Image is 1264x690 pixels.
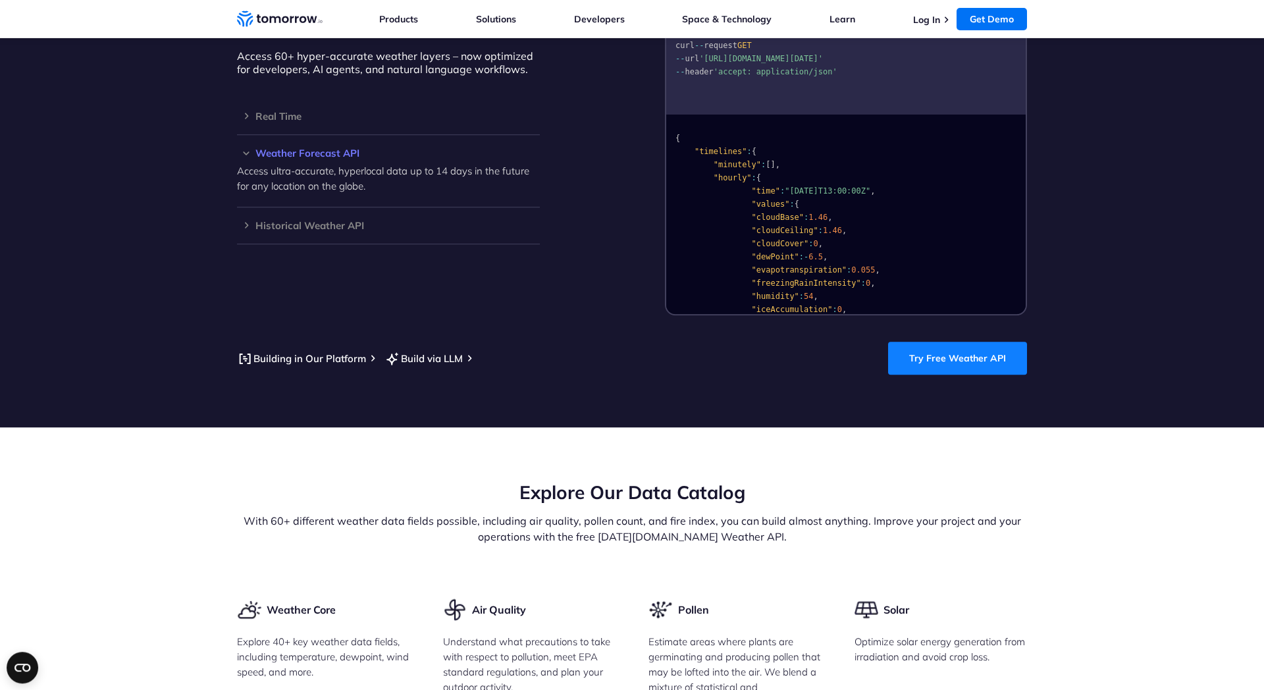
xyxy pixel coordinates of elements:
span: "cloudCover" [752,239,809,248]
h2: Explore Our Data Catalog [237,480,1027,505]
span: : [789,199,794,209]
p: Explore 40+ key weather data fields, including temperature, dewpoint, wind speed, and more. [237,634,410,679]
span: : [804,213,808,222]
span: : [761,160,766,169]
span: 0 [866,279,870,288]
span: header [685,67,713,76]
h3: Weather Forecast API [237,148,540,158]
a: Get Demo [957,8,1027,30]
span: : [861,279,866,288]
span: , [870,186,875,196]
p: Access 60+ hyper-accurate weather layers – now optimized for developers, AI agents, and natural l... [237,49,540,76]
span: ] [771,160,776,169]
span: 0.055 [851,265,875,275]
span: [ [766,160,770,169]
span: 54 [804,292,813,301]
span: , [842,305,847,314]
span: "dewPoint" [752,252,799,261]
span: GET [737,41,752,50]
span: , [776,160,780,169]
h3: Weather Core [267,602,336,617]
a: Learn [829,13,855,25]
a: Try Free Weather API [888,342,1027,375]
button: Open CMP widget [7,652,38,683]
span: 1.46 [808,213,828,222]
span: 'accept: application/json' [714,67,837,76]
span: "[DATE]T13:00:00Z" [785,186,870,196]
span: -- [675,54,685,63]
span: "time" [752,186,780,196]
span: : [799,292,804,301]
span: -- [675,67,685,76]
a: Developers [574,13,625,25]
span: "humidity" [752,292,799,301]
h3: Air Quality [472,602,526,617]
span: request [704,41,737,50]
span: : [747,147,751,156]
span: 0 [837,305,842,314]
span: , [828,213,832,222]
span: : [847,265,851,275]
span: { [756,173,761,182]
span: : [818,226,823,235]
span: , [842,226,847,235]
span: url [685,54,699,63]
span: , [823,252,828,261]
span: : [808,239,813,248]
span: , [814,292,818,301]
span: "hourly" [714,173,752,182]
h3: Solar [883,602,909,617]
span: "timelines" [695,147,747,156]
span: 1.46 [823,226,842,235]
a: Solutions [476,13,516,25]
p: Access ultra-accurate, hyperlocal data up to 14 days in the future for any location on the globe. [237,163,540,194]
span: "cloudBase" [752,213,804,222]
span: , [875,265,880,275]
a: Build via LLM [384,350,463,367]
span: { [752,147,756,156]
span: '[URL][DOMAIN_NAME][DATE]' [699,54,823,63]
span: "iceAccumulation" [752,305,833,314]
span: : [752,173,756,182]
span: "freezingRainIntensity" [752,279,861,288]
span: curl [675,41,695,50]
a: Space & Technology [682,13,772,25]
p: Optimize solar energy generation from irradiation and avoid crop loss. [855,634,1028,664]
a: Home link [237,9,323,29]
h3: Historical Weather API [237,221,540,230]
span: , [818,239,823,248]
span: "cloudCeiling" [752,226,818,235]
a: Log In [913,14,940,26]
h3: Pollen [678,602,709,617]
span: "values" [752,199,790,209]
p: With 60+ different weather data fields possible, including air quality, pollen count, and fire in... [237,513,1027,544]
span: : [780,186,785,196]
span: - [804,252,808,261]
span: "evapotranspiration" [752,265,847,275]
span: "minutely" [714,160,761,169]
span: , [870,279,875,288]
span: 0 [814,239,818,248]
h3: Real Time [237,111,540,121]
span: { [675,134,680,143]
a: Products [379,13,418,25]
span: : [832,305,837,314]
span: { [795,199,799,209]
span: -- [695,41,704,50]
span: 6.5 [808,252,823,261]
a: Building in Our Platform [237,350,366,367]
span: : [799,252,804,261]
